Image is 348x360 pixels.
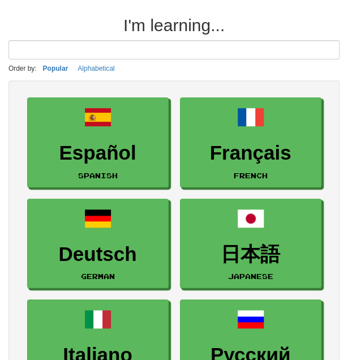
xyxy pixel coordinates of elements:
h3: 日本語 [186,243,315,265]
a: DeutschGerman [27,199,169,289]
a: 日本語Japanese [180,199,321,289]
h2: I'm learning... [8,16,340,35]
a: FrançaisFrench [180,97,321,187]
a: EspañolSpanish [27,97,169,187]
button: Popular [40,62,72,75]
h3: Deutsch [33,243,162,265]
h3: Français [186,142,315,164]
small: Japanese [228,272,273,280]
h3: Español [33,142,162,164]
small: German [81,272,115,280]
small: Spanish [78,172,118,179]
small: French [234,172,268,179]
button: Alphabetical [74,62,118,75]
small: Order by: [8,65,37,72]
